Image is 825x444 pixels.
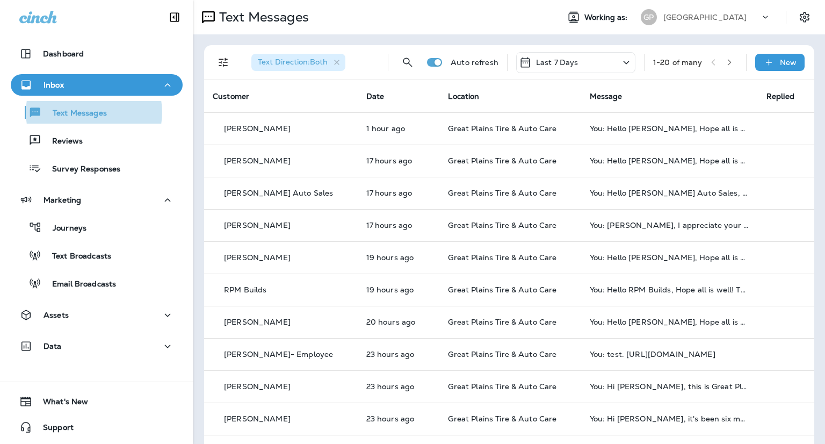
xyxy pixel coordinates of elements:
p: Sep 22, 2025 04:30 PM [366,156,431,165]
p: [PERSON_NAME]- Employee [224,350,333,359]
button: Reviews [11,129,183,152]
button: Data [11,335,183,357]
span: Great Plains Tire & Auto Care [448,220,556,230]
span: Great Plains Tire & Auto Care [448,349,556,359]
p: Email Broadcasts [41,280,116,290]
p: Dashboard [43,49,84,58]
div: You: test. https://shop.tekmetric.com/authorize/cYT74OKfae70gNHLOQzFeZftIHpQ8PiKkzfhCq5XaQ8 [590,350,749,359]
p: Sep 22, 2025 10:24 AM [366,382,431,391]
span: Great Plains Tire & Auto Care [448,253,556,262]
p: Sep 22, 2025 02:30 PM [366,253,431,262]
span: Message [590,91,623,101]
span: Customer [213,91,249,101]
div: You: Hello Gene, Hope all is well! This is Justin at Great Plains Tire & Auto Care, I wanted to r... [590,253,749,262]
span: Great Plains Tire & Auto Care [448,124,556,133]
p: Sep 22, 2025 10:32 AM [366,350,431,359]
button: Collapse Sidebar [160,6,190,28]
p: [GEOGRAPHIC_DATA] [663,13,747,22]
p: Journeys [42,224,86,234]
p: [PERSON_NAME] [224,221,291,230]
span: What's New [32,397,88,410]
button: Search Messages [397,52,418,73]
span: Great Plains Tire & Auto Care [448,414,556,424]
div: You: Hello Donna, Hope all is well! This is Justin from Great Plains Tire & Auto Care. I wanted t... [590,318,749,326]
p: Text Broadcasts [41,252,111,262]
button: Support [11,417,183,438]
span: Date [366,91,385,101]
p: Text Messages [42,109,107,119]
button: Settings [795,8,814,27]
div: GP [641,9,657,25]
p: Sep 22, 2025 04:10 PM [366,221,431,230]
div: You: Mr. Thompson, I appreciate your feedback and will be able to use our error as a learning opp... [590,221,749,230]
button: Marketing [11,189,183,211]
p: [PERSON_NAME] [224,124,291,133]
span: Support [32,423,74,436]
div: You: Hi Shawn, it's been six months since we last serviced your 2020 Toyota Tundra at Great Plain... [590,414,749,423]
p: Sep 23, 2025 08:30 AM [366,124,431,133]
p: [PERSON_NAME] [224,382,291,391]
p: Marketing [44,196,81,204]
p: Assets [44,311,69,319]
button: Filters [213,52,234,73]
div: You: Hello RPM Builds, Hope all is well! This is Justin at Great Plains Tire & Auto Care, I wante... [590,285,749,294]
p: RPM Builds [224,285,266,294]
p: Survey Responses [41,164,120,175]
span: Great Plains Tire & Auto Care [448,156,556,166]
button: Survey Responses [11,157,183,180]
button: Assets [11,304,183,326]
p: Data [44,342,62,350]
div: 1 - 20 of many [653,58,703,67]
p: Sep 22, 2025 04:30 PM [366,189,431,197]
p: Text Messages [215,9,309,25]
button: What's New [11,391,183,412]
button: Text Messages [11,101,183,124]
button: Dashboard [11,43,183,65]
span: Great Plains Tire & Auto Care [448,285,556,295]
p: [PERSON_NAME] Auto Sales [224,189,333,197]
span: Location [448,91,479,101]
div: You: Hello Rick, Hope all is well! This is Justin at Great Plains Tire & Auto Care, I wanted to r... [590,156,749,165]
span: Great Plains Tire & Auto Care [448,188,556,198]
div: Text Direction:Both [251,54,345,71]
p: Sep 22, 2025 01:30 PM [366,318,431,326]
p: [PERSON_NAME] [224,318,291,326]
div: You: Hi Katie, this is Great Plains Tire & Auto Care. Our records show your 2019 GMC Acadia is du... [590,382,749,391]
p: Reviews [41,137,83,147]
button: Inbox [11,74,183,96]
div: You: Hello Jose, Hope all is well! This is Justin at Great Plains Tire & Auto Care, I wanted to r... [590,124,749,133]
span: Text Direction : Both [258,57,328,67]
div: You: Hello Bullock's Auto Sales, Hope all is well! This is Justin from Great Plains Tire & Auto C... [590,189,749,197]
span: Working as: [584,13,630,22]
p: Auto refresh [451,58,498,67]
span: Great Plains Tire & Auto Care [448,382,556,391]
p: New [780,58,797,67]
p: Sep 22, 2025 02:30 PM [366,285,431,294]
p: [PERSON_NAME] [224,414,291,423]
button: Text Broadcasts [11,244,183,267]
button: Journeys [11,216,183,239]
p: [PERSON_NAME] [224,253,291,262]
p: [PERSON_NAME] [224,156,291,165]
span: Replied [766,91,794,101]
p: Sep 22, 2025 10:24 AM [366,414,431,423]
p: Last 7 Days [536,58,578,67]
button: Email Broadcasts [11,272,183,295]
p: Inbox [44,81,64,89]
span: Great Plains Tire & Auto Care [448,317,556,327]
